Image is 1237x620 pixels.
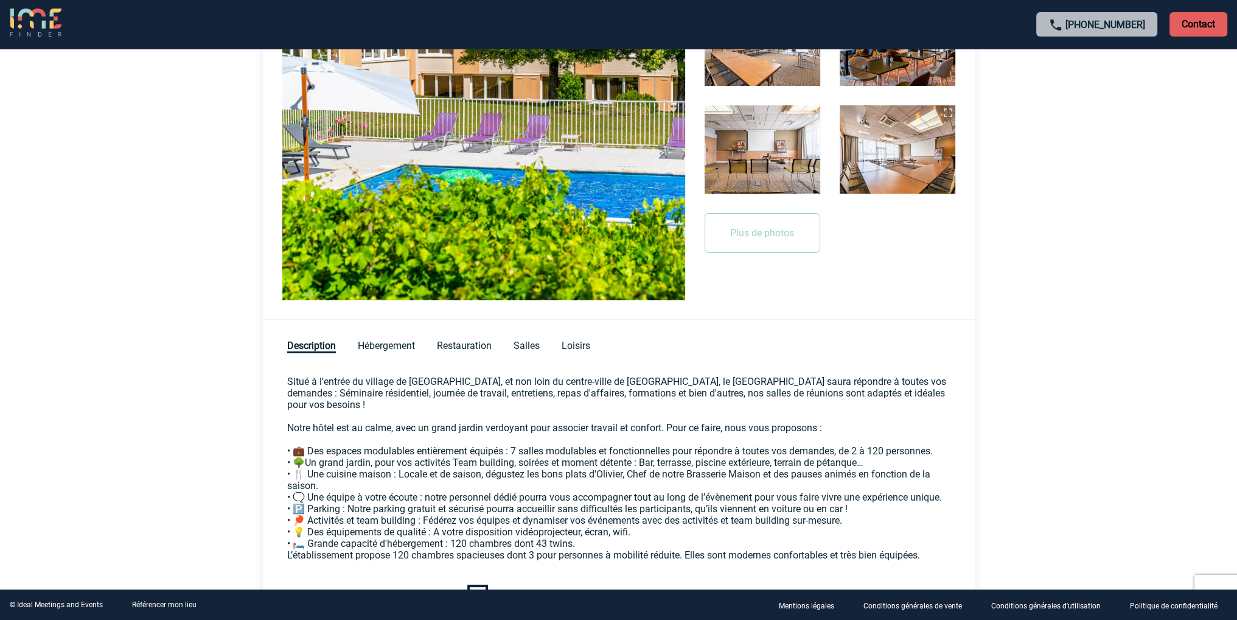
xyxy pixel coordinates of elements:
span: Salles [514,340,540,351]
a: Conditions générales de vente [854,599,981,611]
a: Conditions générales d'utilisation [981,599,1120,611]
a: [PHONE_NUMBER] [1065,19,1145,30]
span: Hébergement [358,340,415,351]
p: Conditions générales d'utilisation [991,602,1101,610]
p: L’établissement propose 120 chambres spacieuses dont 3 pour personnes à mobilité réduite. Elles s... [287,549,950,561]
img: call-24-px.png [1048,18,1063,32]
p: Conditions générales de vente [863,602,962,610]
p: Situé à l'entrée du village de [GEOGRAPHIC_DATA], et non loin du centre-ville de [GEOGRAPHIC_DATA... [287,376,950,549]
div: © Ideal Meetings and Events [10,601,103,609]
button: Plus de photos [705,213,820,253]
p: Mentions légales [779,602,834,610]
p: Contact [1169,12,1227,37]
a: Référencer mon lieu [132,601,197,609]
a: Mentions légales [769,599,854,611]
span: Description [287,340,336,353]
span: Loisirs [562,340,590,351]
span: Restauration [437,340,492,351]
a: Politique de confidentialité [1120,599,1237,611]
p: Politique de confidentialité [1130,602,1218,610]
